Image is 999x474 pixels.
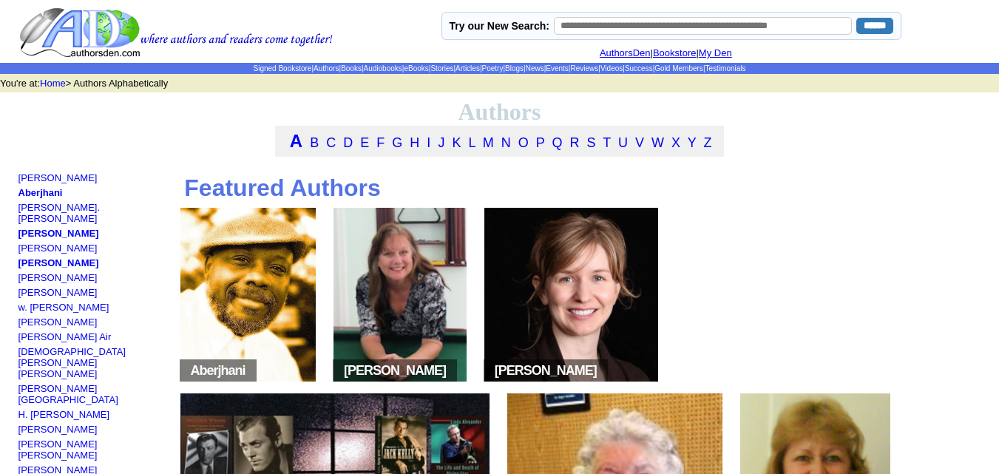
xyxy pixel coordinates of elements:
a: [PERSON_NAME] Air [18,331,112,342]
a: Testimonials [705,64,745,72]
a: L [468,135,475,150]
img: shim.gif [18,254,22,257]
span: | | | | | | | | | | | | | | | [253,64,745,72]
a: Stories [430,64,453,72]
img: space [183,368,191,375]
a: H. [PERSON_NAME] [18,409,110,420]
a: M [483,135,494,150]
a: P [536,135,545,150]
a: J [438,135,444,150]
a: Blogs [505,64,524,72]
img: shim.gif [18,435,22,439]
a: G [392,135,402,150]
a: B [310,135,319,150]
img: shim.gif [18,198,22,202]
a: [PERSON_NAME]. [PERSON_NAME] [18,202,101,224]
a: AuthorsDen [600,47,651,58]
a: K [452,135,461,150]
a: w. [PERSON_NAME] [18,302,109,313]
a: V [635,135,644,150]
a: W [651,135,664,150]
a: [PERSON_NAME] [18,287,98,298]
a: Videos [600,64,623,72]
img: shim.gif [18,379,22,383]
a: Signed Bookstore [253,64,311,72]
font: | | [600,47,742,58]
a: My Den [699,47,732,58]
img: shim.gif [18,239,22,243]
span: Aberjhani [180,359,257,382]
img: shim.gif [18,420,22,424]
a: H [410,135,419,150]
a: [PERSON_NAME] [18,243,98,254]
a: [PERSON_NAME] [PERSON_NAME] [18,439,98,461]
a: D [343,135,353,150]
a: U [618,135,628,150]
a: [PERSON_NAME] [18,424,98,435]
img: space [245,368,253,375]
a: [PERSON_NAME] [18,272,98,283]
a: Audiobooks [364,64,402,72]
img: space [597,368,604,375]
a: Articles [456,64,480,72]
a: O [518,135,529,150]
a: [PERSON_NAME] [18,316,98,328]
a: Authors [314,64,339,72]
img: shim.gif [18,268,22,272]
img: space [446,368,453,375]
a: Events [546,64,569,72]
a: Books [341,64,362,72]
img: shim.gif [18,313,22,316]
a: X [671,135,680,150]
img: shim.gif [18,224,22,228]
img: shim.gif [18,328,22,331]
a: Bookstore [653,47,697,58]
a: [PERSON_NAME] [18,228,99,239]
a: S [587,135,596,150]
img: shim.gif [18,461,22,464]
a: Q [552,135,563,150]
a: Gold Members [654,64,703,72]
a: Success [625,64,653,72]
a: I [427,135,430,150]
label: Try our New Search: [450,20,549,32]
b: Featured Authors [184,175,381,201]
img: shim.gif [18,283,22,287]
a: Aberjhani [18,187,63,198]
a: C [326,135,336,150]
a: Reviews [570,64,598,72]
a: Z [703,135,711,150]
a: Y [688,135,697,150]
a: Poetry [482,64,504,72]
img: shim.gif [18,405,22,409]
a: News [526,64,544,72]
a: A [290,131,302,151]
a: [DEMOGRAPHIC_DATA][PERSON_NAME] [PERSON_NAME] [18,346,126,379]
font: Authors [458,98,541,125]
a: F [376,135,385,150]
a: [PERSON_NAME][GEOGRAPHIC_DATA] [18,383,118,405]
a: [PERSON_NAME] [18,257,99,268]
a: Home [40,78,66,89]
a: E [360,135,369,150]
img: shim.gif [18,183,22,187]
img: logo.gif [19,7,333,58]
a: eBooks [404,64,428,72]
a: N [501,135,511,150]
span: [PERSON_NAME] [333,359,457,382]
img: shim.gif [18,298,22,302]
img: space [487,368,495,375]
a: R [570,135,580,150]
a: spaceAberjhanispace [175,375,321,386]
a: [PERSON_NAME] [18,172,98,183]
a: T [603,135,611,150]
img: shim.gif [18,342,22,346]
a: space[PERSON_NAME]space [479,375,663,386]
span: [PERSON_NAME] [484,359,608,382]
a: space[PERSON_NAME]space [328,375,472,386]
img: space [336,368,344,375]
